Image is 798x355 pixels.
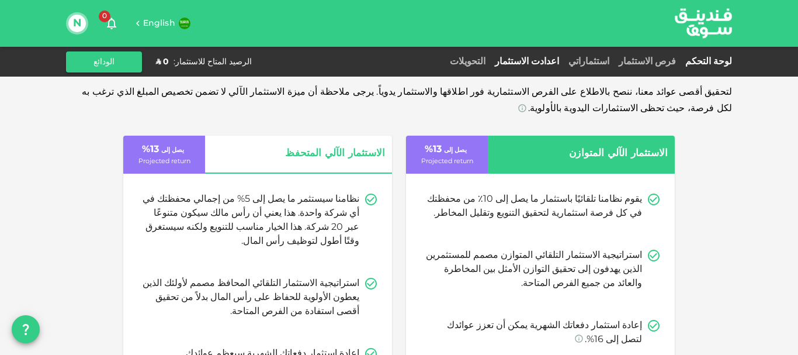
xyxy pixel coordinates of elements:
p: يقوم نظامنا تلقائيًا باستثمار ما يصل إلى 10٪ من محفظتك في كل فرصة استثمارية لتحقيق التنويع وتقليل... [425,192,642,220]
a: استثماراتي [564,57,614,66]
p: 13 % [425,143,469,157]
a: اعدادت الاستثمار [490,57,564,66]
img: logo [660,1,747,46]
p: 13 % [142,143,186,157]
span: 0 [99,11,110,22]
span: لتحقيق أقصى عوائد معنا، ننصح بالاطلاع على الفرص الاستثمارية فور اطلاقها والاستثمار يدوياً. يرجى م... [82,88,732,113]
span: الاستثمار الآلي المتوازن [510,145,668,163]
button: N [68,15,86,32]
span: English [143,19,175,27]
span: يصل إلى [444,147,467,153]
span: الاستثمار الآلي المتحفظ [227,145,385,163]
p: إعادة استثمار دفعاتك الشهرية يمكن أن تعزز عوائدك لتصل إلى 16%. [425,319,642,347]
a: logo [675,1,732,46]
a: لوحة التحكم [681,57,732,66]
a: فرص الاستثمار [614,57,681,66]
p: نظامنا سيستثمر ما يصل إلى 5% من إجمالي محفظتك في أي شركة واحدة. هذا يعني أن رأس مالك سيكون متنوعً... [142,192,359,249]
img: flag-sa.b9a346574cdc8950dd34b50780441f57.svg [179,18,190,29]
div: ʢ 0 [156,56,169,68]
p: Projected return [138,157,190,167]
span: يصل إلى [161,147,184,153]
p: استراتيجية الاستثمار التلقائي المتوازن مصمم للمستثمرين الذين يهدفون إلى تحقيق التوازن الأمثل بين ... [425,249,642,291]
p: استراتيجية الاستثمار التلقائي المحافظ مصمم لأولئك الذين يعطون الأولوية للحفاظ على رأس المال بدلاً... [142,277,359,319]
button: الودائع [66,51,142,73]
button: 0 [100,12,123,35]
a: التحويلات [445,57,490,66]
button: question [12,315,40,343]
p: Projected return [421,157,473,167]
div: الرصيد المتاح للاستثمار : [174,56,252,68]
